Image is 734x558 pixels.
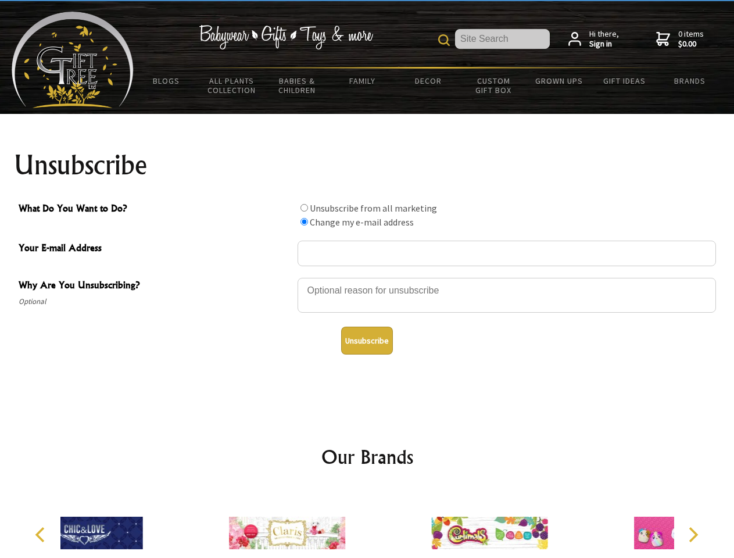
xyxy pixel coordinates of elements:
[678,28,704,49] span: 0 items
[300,218,308,226] input: What Do You Want to Do?
[657,69,723,93] a: Brands
[19,295,292,309] span: Optional
[300,204,308,212] input: What Do You Want to Do?
[395,69,461,93] a: Decor
[12,12,134,108] img: Babyware - Gifts - Toys and more...
[29,522,55,548] button: Previous
[438,34,450,46] img: product search
[19,241,292,257] span: Your E-mail Address
[264,69,330,102] a: Babies & Children
[568,29,619,49] a: Hi there,Sign in
[199,25,373,49] img: Babywear - Gifts - Toys & more
[14,151,721,179] h1: Unsubscribe
[680,522,706,548] button: Next
[678,39,704,49] strong: $0.00
[310,216,414,228] label: Change my e-mail address
[19,278,292,295] span: Why Are You Unsubscribing?
[526,69,592,93] a: Grown Ups
[592,69,657,93] a: Gift Ideas
[298,241,716,266] input: Your E-mail Address
[341,327,393,355] button: Unsubscribe
[455,29,550,49] input: Site Search
[310,202,437,214] label: Unsubscribe from all marketing
[461,69,527,102] a: Custom Gift Box
[589,39,619,49] strong: Sign in
[19,201,292,218] span: What Do You Want to Do?
[23,443,711,471] h2: Our Brands
[589,29,619,49] span: Hi there,
[134,69,199,93] a: BLOGS
[199,69,265,102] a: All Plants Collection
[298,278,716,313] textarea: Why Are You Unsubscribing?
[656,29,704,49] a: 0 items$0.00
[330,69,396,93] a: Family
